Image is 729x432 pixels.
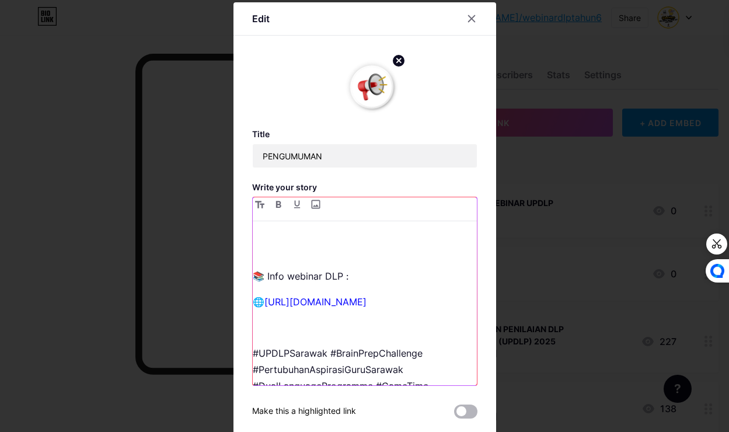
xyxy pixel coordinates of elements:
input: Title [253,144,477,168]
h3: Title [252,129,477,139]
img: link_thumbnail [344,59,400,115]
p: 📚 Info webinar DLP : [253,268,477,284]
p: #UPDLPSarawak #BrainPrepChallenge #PertubuhanAspirasiGuruSarawak #DualLanguageProgramme #GameTime [253,345,477,394]
a: [URL][DOMAIN_NAME] [264,296,367,308]
p: 🌐 [253,294,477,310]
div: Make this a highlighted link [252,405,356,419]
div: Edit [252,12,270,26]
h3: Write your story [252,182,477,192]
